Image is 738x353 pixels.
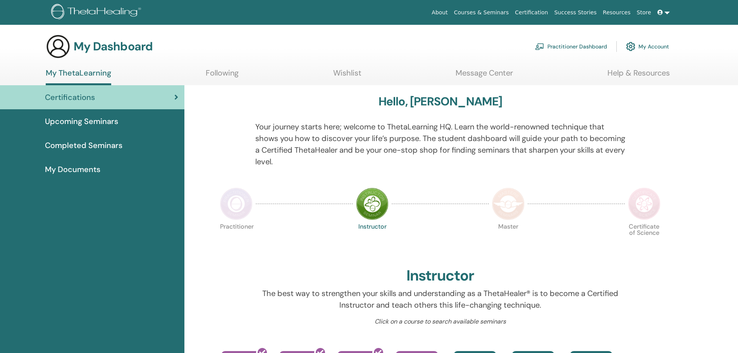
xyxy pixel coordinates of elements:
span: Upcoming Seminars [45,115,118,127]
p: Instructor [356,224,389,256]
h3: My Dashboard [74,40,153,53]
a: My ThetaLearning [46,68,111,85]
img: Certificate of Science [628,188,661,220]
a: Following [206,68,239,83]
p: Practitioner [220,224,253,256]
img: Practitioner [220,188,253,220]
a: My Account [626,38,669,55]
a: Certification [512,5,551,20]
p: Click on a course to search available seminars [255,317,625,326]
span: Completed Seminars [45,139,122,151]
img: chalkboard-teacher.svg [535,43,544,50]
span: Certifications [45,91,95,103]
p: Certificate of Science [628,224,661,256]
a: Courses & Seminars [451,5,512,20]
h3: Hello, [PERSON_NAME] [378,95,502,108]
a: Success Stories [551,5,600,20]
img: generic-user-icon.jpg [46,34,71,59]
span: My Documents [45,164,100,175]
a: Store [634,5,654,20]
a: Message Center [456,68,513,83]
h2: Instructor [406,267,474,285]
a: Practitioner Dashboard [535,38,607,55]
p: Your journey starts here; welcome to ThetaLearning HQ. Learn the world-renowned technique that sh... [255,121,625,167]
a: Help & Resources [607,68,670,83]
p: Master [492,224,525,256]
img: logo.png [51,4,144,21]
img: Master [492,188,525,220]
a: Wishlist [333,68,361,83]
img: cog.svg [626,40,635,53]
a: Resources [600,5,634,20]
img: Instructor [356,188,389,220]
p: The best way to strengthen your skills and understanding as a ThetaHealer® is to become a Certifi... [255,288,625,311]
a: About [428,5,451,20]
